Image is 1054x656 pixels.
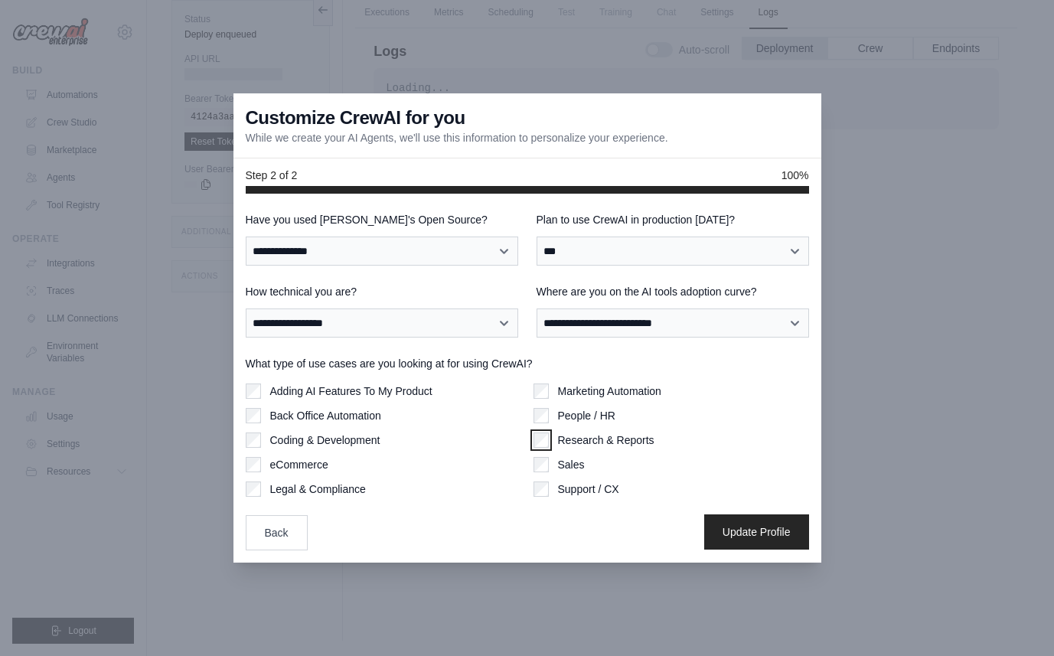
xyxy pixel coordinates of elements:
label: Sales [558,457,585,472]
button: Back [246,515,308,550]
span: Step 2 of 2 [246,168,298,183]
iframe: Chat Widget [977,583,1054,656]
span: 100% [782,168,809,183]
label: Legal & Compliance [270,481,366,497]
p: While we create your AI Agents, we'll use this information to personalize your experience. [246,130,668,145]
label: Coding & Development [270,432,380,448]
label: How technical you are? [246,284,518,299]
label: Support / CX [558,481,619,497]
label: People / HR [558,408,615,423]
label: Plan to use CrewAI in production [DATE]? [537,212,809,227]
h3: Customize CrewAI for you [246,106,465,130]
label: What type of use cases are you looking at for using CrewAI? [246,356,809,371]
div: 聊天小组件 [977,583,1054,656]
label: Have you used [PERSON_NAME]'s Open Source? [246,212,518,227]
label: Where are you on the AI tools adoption curve? [537,284,809,299]
label: Adding AI Features To My Product [270,383,432,399]
label: Research & Reports [558,432,654,448]
button: Update Profile [704,514,809,550]
label: eCommerce [270,457,328,472]
label: Marketing Automation [558,383,661,399]
label: Back Office Automation [270,408,381,423]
